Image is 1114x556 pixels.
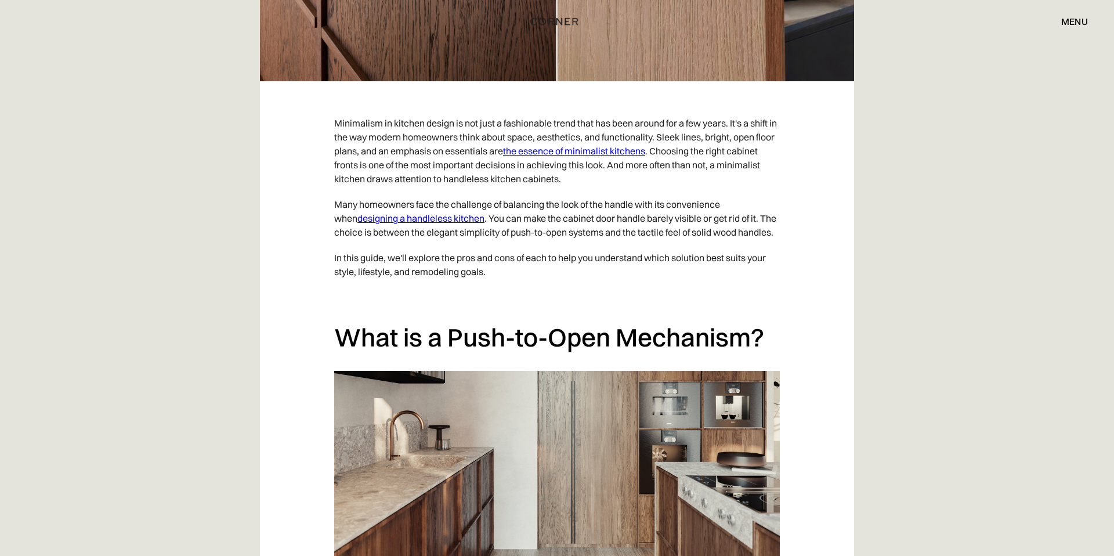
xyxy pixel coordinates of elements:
[334,192,780,245] p: Many homeowners face the challenge of balancing the look of the handle with its convenience when ...
[334,322,780,353] h2: What is a Push-to-Open Mechanism?
[515,14,599,29] a: home
[357,212,484,224] a: designing a handleless kitchen
[1050,12,1088,31] div: menu
[503,145,645,157] a: the essence of minimalist kitchens
[334,110,780,192] p: Minimalism in kitchen design is not just a fashionable trend that has been around for a few years...
[334,284,780,310] p: ‍
[334,245,780,284] p: In this guide, we'll explore the pros and cons of each to help you understand which solution best...
[1061,17,1088,26] div: menu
